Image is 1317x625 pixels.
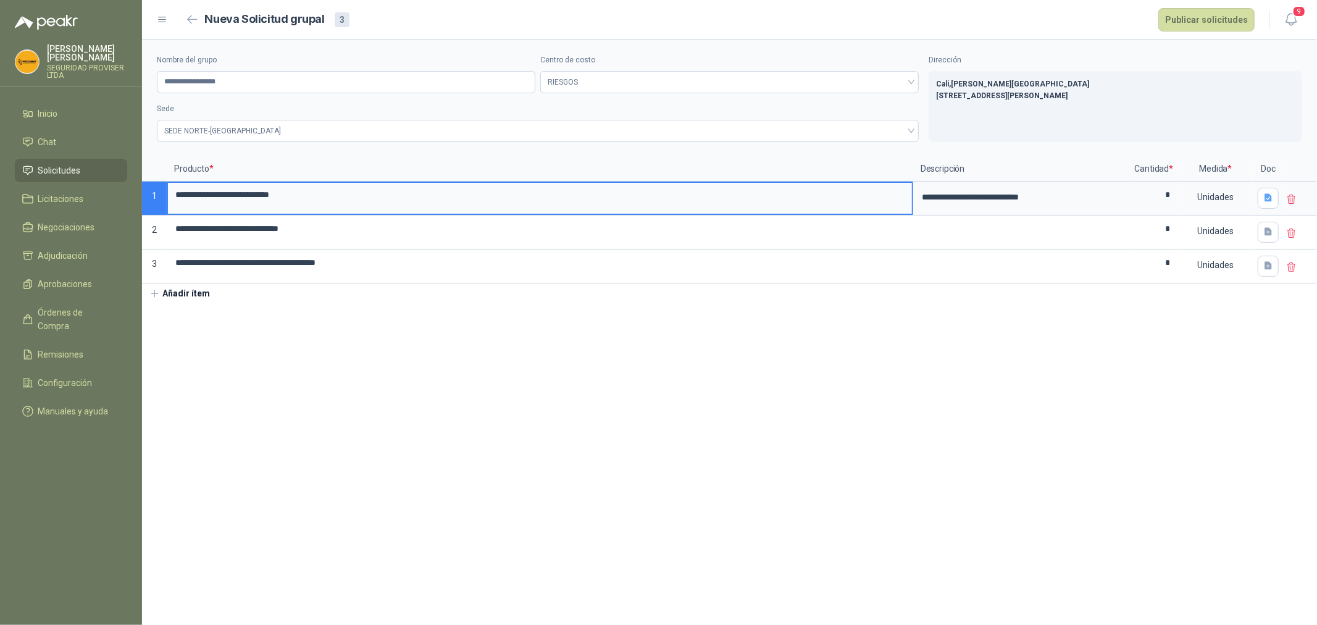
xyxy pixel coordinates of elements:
img: Logo peakr [15,15,78,30]
label: Dirección [929,54,1302,66]
p: Doc [1253,157,1284,182]
div: Unidades [1180,251,1252,279]
p: 3 [142,250,167,283]
span: 9 [1292,6,1306,17]
a: Aprobaciones [15,272,127,296]
span: Remisiones [38,348,84,361]
p: [PERSON_NAME] [PERSON_NAME] [47,44,127,62]
a: Negociaciones [15,216,127,239]
h2: Nueva Solicitud grupal [205,10,325,28]
a: Remisiones [15,343,127,366]
img: Company Logo [15,50,39,73]
p: Cali , [PERSON_NAME][GEOGRAPHIC_DATA] [936,78,1295,90]
span: RIESGOS [548,73,911,91]
span: Inicio [38,107,58,120]
span: SEDE NORTE-CALI [164,122,911,140]
div: Unidades [1180,183,1252,211]
a: Adjudicación [15,244,127,267]
button: 9 [1280,9,1302,31]
span: Adjudicación [38,249,88,262]
a: Inicio [15,102,127,125]
span: Chat [38,135,57,149]
a: Chat [15,130,127,154]
label: Sede [157,103,919,115]
p: [STREET_ADDRESS][PERSON_NAME] [936,90,1295,102]
span: Configuración [38,376,93,390]
a: Manuales y ayuda [15,400,127,423]
button: Publicar solicitudes [1158,8,1255,31]
span: Órdenes de Compra [38,306,115,333]
a: Configuración [15,371,127,395]
p: Medida [1179,157,1253,182]
p: 2 [142,216,167,250]
p: Producto [167,157,913,182]
a: Órdenes de Compra [15,301,127,338]
a: Solicitudes [15,159,127,182]
span: Solicitudes [38,164,81,177]
label: Nombre del grupo [157,54,535,66]
a: Licitaciones [15,187,127,211]
span: Licitaciones [38,192,84,206]
div: Unidades [1180,217,1252,245]
p: SEGURIDAD PROVISER LTDA [47,64,127,79]
span: Aprobaciones [38,277,93,291]
p: Cantidad [1129,157,1179,182]
button: Añadir ítem [142,283,218,304]
div: 3 [335,12,349,27]
p: Descripción [913,157,1129,182]
span: Manuales y ayuda [38,405,109,418]
p: 1 [142,182,167,216]
label: Centro de costo [540,54,919,66]
span: Negociaciones [38,220,95,234]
